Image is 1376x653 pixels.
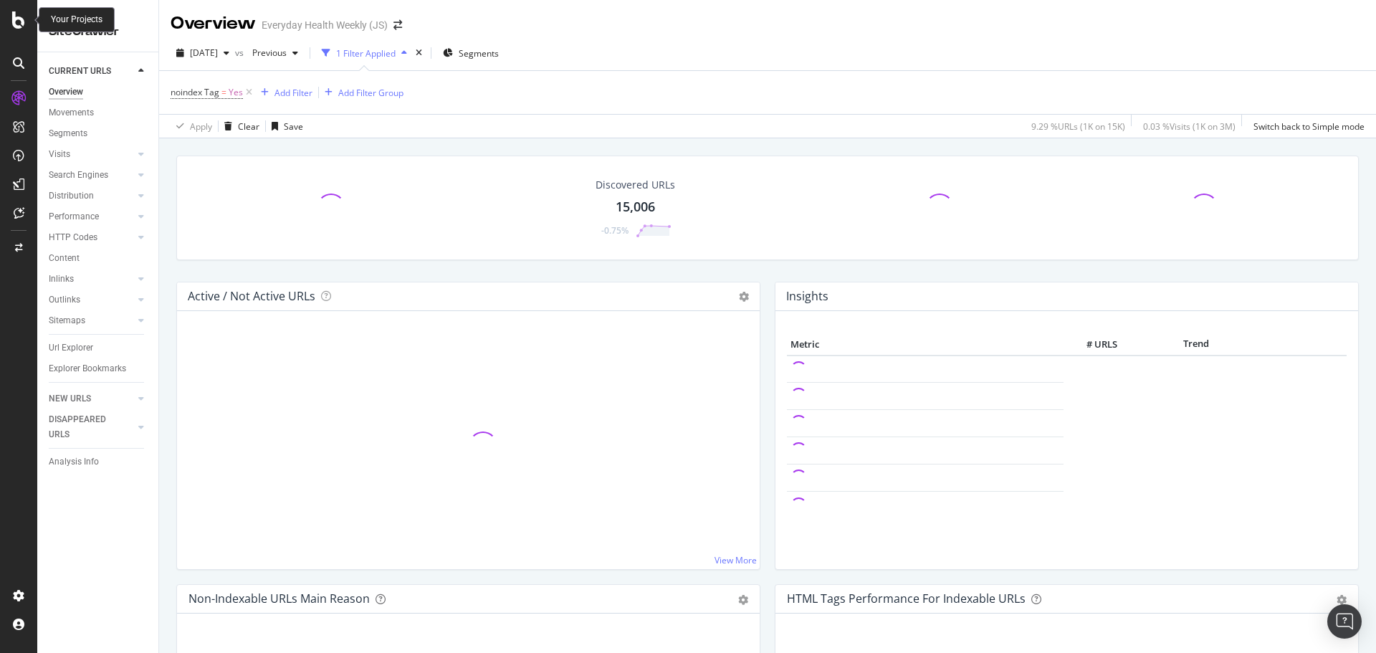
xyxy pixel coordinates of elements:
[336,47,396,59] div: 1 Filter Applied
[49,454,148,470] a: Analysis Info
[247,42,304,65] button: Previous
[49,105,148,120] a: Movements
[49,313,85,328] div: Sitemaps
[1337,595,1347,605] div: gear
[786,287,828,306] h4: Insights
[1031,120,1125,133] div: 9.29 % URLs ( 1K on 15K )
[437,42,505,65] button: Segments
[316,42,413,65] button: 1 Filter Applied
[1248,115,1365,138] button: Switch back to Simple mode
[238,120,259,133] div: Clear
[601,224,629,237] div: -0.75%
[738,595,748,605] div: gear
[255,84,312,101] button: Add Filter
[171,42,235,65] button: [DATE]
[715,554,757,566] a: View More
[49,64,111,79] div: CURRENT URLS
[49,209,134,224] a: Performance
[49,292,80,308] div: Outlinks
[49,85,148,100] a: Overview
[188,287,315,306] h4: Active / Not Active URLs
[596,178,675,192] div: Discovered URLs
[49,105,94,120] div: Movements
[319,84,403,101] button: Add Filter Group
[188,591,370,606] div: Non-Indexable URLs Main Reason
[262,18,388,32] div: Everyday Health Weekly (JS)
[49,361,148,376] a: Explorer Bookmarks
[49,251,80,266] div: Content
[49,168,108,183] div: Search Engines
[1327,604,1362,639] div: Open Intercom Messenger
[1253,120,1365,133] div: Switch back to Simple mode
[787,591,1026,606] div: HTML Tags Performance for Indexable URLs
[49,64,134,79] a: CURRENT URLS
[219,115,259,138] button: Clear
[266,115,303,138] button: Save
[49,292,134,308] a: Outlinks
[49,391,134,406] a: NEW URLS
[49,340,93,356] div: Url Explorer
[1064,334,1121,356] th: # URLS
[739,292,749,302] i: Options
[171,11,256,36] div: Overview
[49,313,134,328] a: Sitemaps
[49,126,148,141] a: Segments
[49,272,74,287] div: Inlinks
[49,147,134,162] a: Visits
[171,86,219,98] span: noindex Tag
[393,20,402,30] div: arrow-right-arrow-left
[49,412,121,442] div: DISAPPEARED URLS
[616,198,655,216] div: 15,006
[49,361,126,376] div: Explorer Bookmarks
[413,46,425,60] div: times
[49,251,148,266] a: Content
[235,47,247,59] span: vs
[190,47,218,59] span: 2025 Sep. 4th
[221,86,226,98] span: =
[171,115,212,138] button: Apply
[787,334,1064,356] th: Metric
[49,391,91,406] div: NEW URLS
[49,209,99,224] div: Performance
[1143,120,1236,133] div: 0.03 % Visits ( 1K on 3M )
[49,189,94,204] div: Distribution
[49,272,134,287] a: Inlinks
[49,230,97,245] div: HTTP Codes
[284,120,303,133] div: Save
[49,126,87,141] div: Segments
[190,120,212,133] div: Apply
[49,230,134,245] a: HTTP Codes
[49,189,134,204] a: Distribution
[49,85,83,100] div: Overview
[274,87,312,99] div: Add Filter
[247,47,287,59] span: Previous
[49,147,70,162] div: Visits
[49,412,134,442] a: DISAPPEARED URLS
[49,340,148,356] a: Url Explorer
[459,47,499,59] span: Segments
[51,14,102,26] div: Your Projects
[338,87,403,99] div: Add Filter Group
[49,454,99,470] div: Analysis Info
[229,82,243,103] span: Yes
[1121,334,1271,356] th: Trend
[49,168,134,183] a: Search Engines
